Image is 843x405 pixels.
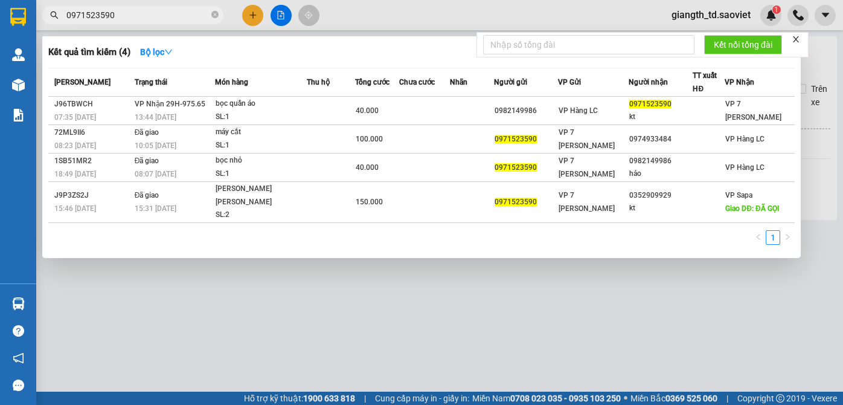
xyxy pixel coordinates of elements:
[164,48,173,56] span: down
[766,230,780,245] li: 1
[130,42,182,62] button: Bộ lọcdown
[629,167,693,180] div: hảo
[494,78,527,86] span: Người gửi
[495,198,537,206] span: 0971523590
[135,128,159,137] span: Đã giao
[54,113,96,121] span: 07:35 [DATE]
[356,163,379,172] span: 40.000
[792,35,800,44] span: close
[54,126,131,139] div: 72ML9II6
[216,209,306,222] div: SL: 2
[216,183,306,209] div: [PERSON_NAME] [PERSON_NAME]
[216,167,306,181] div: SL: 1
[10,8,26,26] img: logo-vxr
[559,106,598,115] span: VP Hàng LC
[356,106,379,115] span: 40.000
[135,141,176,150] span: 10:05 [DATE]
[495,135,537,143] span: 0971523590
[48,46,130,59] h3: Kết quả tìm kiếm ( 4 )
[216,97,306,111] div: bọc quần áo
[135,170,176,178] span: 08:07 [DATE]
[211,10,219,21] span: close-circle
[356,135,383,143] span: 100.000
[216,126,306,139] div: máy cắt
[211,11,219,18] span: close-circle
[54,78,111,86] span: [PERSON_NAME]
[135,113,176,121] span: 13:44 [DATE]
[704,35,782,54] button: Kết nối tổng đài
[12,109,25,121] img: solution-icon
[559,128,615,150] span: VP 7 [PERSON_NAME]
[140,47,173,57] strong: Bộ lọc
[13,325,24,337] span: question-circle
[629,202,693,215] div: kt
[766,231,780,244] a: 1
[780,230,795,245] button: right
[629,100,672,108] span: 0971523590
[725,163,764,172] span: VP Hàng LC
[558,78,581,86] span: VP Gửi
[54,189,131,202] div: J9P3ZS2J
[12,297,25,310] img: warehouse-icon
[495,163,537,172] span: 0971523590
[755,233,762,241] span: left
[751,230,766,245] button: left
[66,8,209,22] input: Tìm tên, số ĐT hoặc mã đơn
[135,191,159,199] span: Đã giao
[50,11,59,19] span: search
[629,189,693,202] div: 0352909929
[13,380,24,391] span: message
[356,198,383,206] span: 150.000
[780,230,795,245] li: Next Page
[483,35,694,54] input: Nhập số tổng đài
[355,78,389,86] span: Tổng cước
[135,157,159,165] span: Đã giao
[54,98,131,111] div: J96TBWCH
[714,38,772,51] span: Kết nối tổng đài
[54,141,96,150] span: 08:23 [DATE]
[725,135,764,143] span: VP Hàng LC
[784,233,791,241] span: right
[751,230,766,245] li: Previous Page
[54,170,96,178] span: 18:49 [DATE]
[693,71,717,93] span: TT xuất HĐ
[725,78,754,86] span: VP Nhận
[54,155,131,167] div: 1SB51MR2
[559,157,615,178] span: VP 7 [PERSON_NAME]
[135,204,176,213] span: 15:31 [DATE]
[12,48,25,61] img: warehouse-icon
[450,78,467,86] span: Nhãn
[629,155,693,167] div: 0982149986
[629,133,693,146] div: 0974933484
[54,204,96,213] span: 15:46 [DATE]
[399,78,435,86] span: Chưa cước
[725,100,781,121] span: VP 7 [PERSON_NAME]
[13,352,24,364] span: notification
[629,111,693,123] div: kt
[216,139,306,152] div: SL: 1
[559,191,615,213] span: VP 7 [PERSON_NAME]
[629,78,668,86] span: Người nhận
[495,105,558,117] div: 0982149986
[307,78,330,86] span: Thu hộ
[216,111,306,124] div: SL: 1
[135,100,205,108] span: VP Nhận 29H-975.65
[215,78,248,86] span: Món hàng
[12,79,25,91] img: warehouse-icon
[135,78,167,86] span: Trạng thái
[725,191,752,199] span: VP Sapa
[216,154,306,167] div: bọc nhỏ
[725,204,778,213] span: Giao DĐ: ĐÃ GỌI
